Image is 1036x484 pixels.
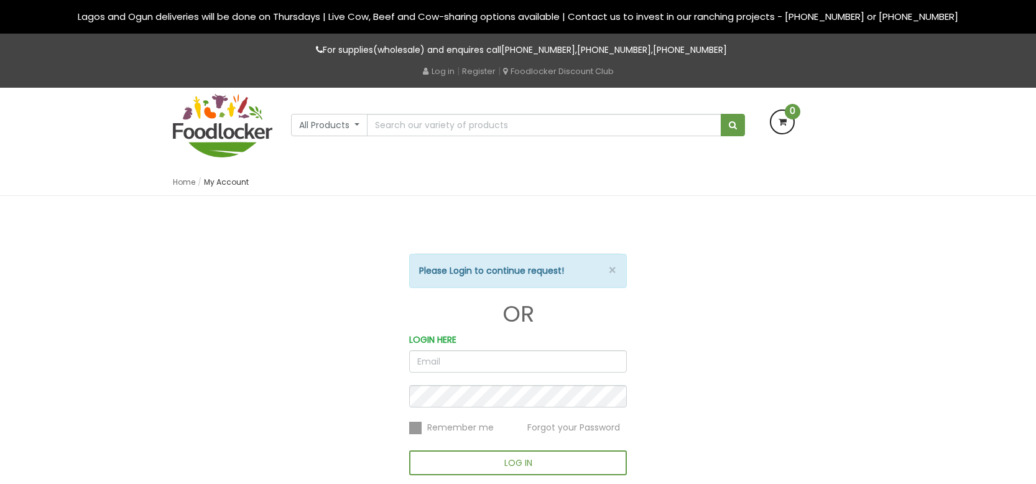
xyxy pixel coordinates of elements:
[442,221,595,246] iframe: fb:login_button Facebook Social Plugin
[367,114,721,136] input: Search our variety of products
[503,65,614,77] a: Foodlocker Discount Club
[462,65,496,77] a: Register
[173,94,272,157] img: FoodLocker
[291,114,368,136] button: All Products
[527,421,620,434] span: Forgot your Password
[173,177,195,187] a: Home
[409,333,456,347] label: LOGIN HERE
[785,104,800,119] span: 0
[173,43,863,57] p: For supplies(wholesale) and enquires call , ,
[608,264,617,277] button: ×
[501,44,575,56] a: [PHONE_NUMBER]
[409,302,627,327] h1: OR
[419,264,564,277] strong: Please Login to continue request!
[653,44,727,56] a: [PHONE_NUMBER]
[423,65,455,77] a: Log in
[409,450,627,475] button: LOG IN
[457,65,460,77] span: |
[527,421,620,433] a: Forgot your Password
[427,421,494,434] span: Remember me
[409,350,627,373] input: Email
[498,65,501,77] span: |
[78,10,958,23] span: Lagos and Ogun deliveries will be done on Thursdays | Live Cow, Beef and Cow-sharing options avai...
[577,44,651,56] a: [PHONE_NUMBER]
